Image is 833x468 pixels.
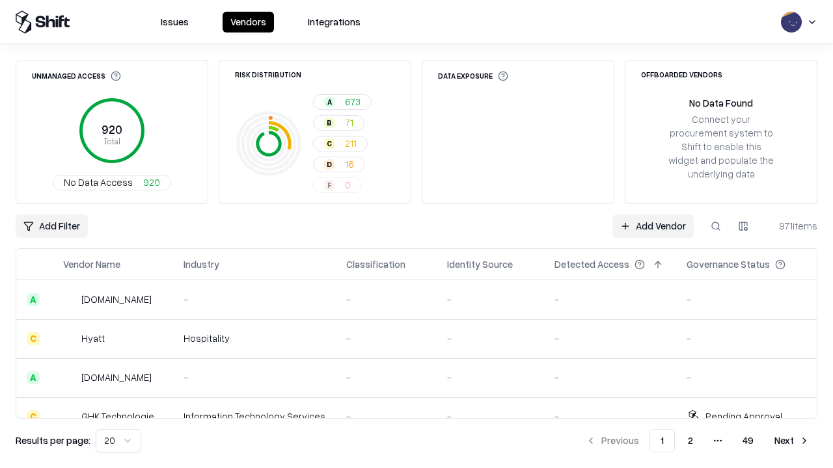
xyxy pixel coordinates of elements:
[27,332,40,345] div: C
[63,257,120,271] div: Vendor Name
[346,409,426,423] div: -
[767,429,817,452] button: Next
[346,370,426,384] div: -
[27,371,40,384] div: A
[313,115,364,131] button: B71
[438,71,508,81] div: Data Exposure
[63,371,76,384] img: primesec.co.il
[63,410,76,423] img: GHK Technologies Inc.
[345,136,357,150] span: 211
[235,71,301,78] div: Risk Distribution
[554,331,666,345] div: -
[346,257,405,271] div: Classification
[345,157,354,171] span: 16
[81,292,152,306] div: [DOMAIN_NAME]
[63,332,76,345] img: Hyatt
[554,257,629,271] div: Detected Access
[687,257,770,271] div: Governance Status
[345,95,361,109] span: 673
[667,112,775,181] div: Connect your procurement system to Shift to enable this widget and populate the underlying data
[184,331,325,345] div: Hospitality
[447,331,534,345] div: -
[64,175,133,189] span: No Data Access
[27,293,40,306] div: A
[81,370,152,384] div: [DOMAIN_NAME]
[649,429,675,452] button: 1
[16,434,90,447] p: Results per page:
[554,409,666,423] div: -
[705,409,782,423] div: Pending Approval
[27,410,40,423] div: C
[554,292,666,306] div: -
[447,370,534,384] div: -
[184,257,219,271] div: Industry
[300,12,368,32] button: Integrations
[324,159,335,170] div: D
[447,292,534,306] div: -
[184,409,325,423] div: Information Technology Services
[689,96,753,110] div: No Data Found
[184,292,325,306] div: -
[313,136,368,151] button: C211
[732,429,764,452] button: 49
[143,175,160,189] span: 920
[32,71,121,81] div: Unmanaged Access
[346,292,426,306] div: -
[223,12,274,32] button: Vendors
[313,157,365,172] button: D16
[578,429,817,452] nav: pagination
[346,331,426,345] div: -
[313,94,372,110] button: A673
[81,409,163,423] div: GHK Technologies Inc.
[53,175,171,190] button: No Data Access920
[765,219,817,233] div: 971 items
[447,257,513,271] div: Identity Source
[687,331,806,345] div: -
[102,122,122,136] tspan: 920
[677,429,703,452] button: 2
[153,12,197,32] button: Issues
[447,409,534,423] div: -
[324,138,335,149] div: C
[641,71,722,78] div: Offboarded Vendors
[103,136,120,146] tspan: Total
[324,118,335,128] div: B
[324,97,335,107] div: A
[612,214,694,238] a: Add Vendor
[63,293,76,306] img: intrado.com
[184,370,325,384] div: -
[345,116,353,129] span: 71
[16,214,88,238] button: Add Filter
[687,370,806,384] div: -
[554,370,666,384] div: -
[687,292,806,306] div: -
[81,331,105,345] div: Hyatt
